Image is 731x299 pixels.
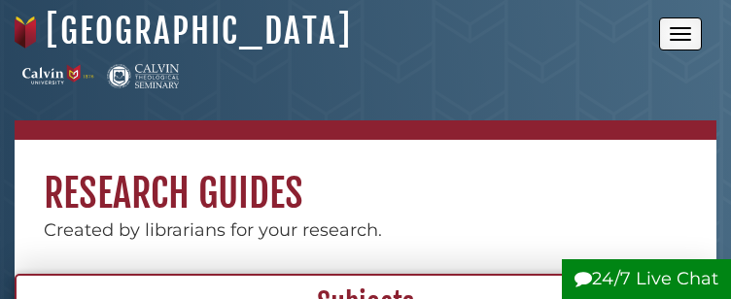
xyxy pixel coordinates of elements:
[659,17,702,50] button: Open the menu
[44,219,382,241] span: Created by librarians for your research.
[107,64,179,88] img: Calvin Theological Seminary
[46,10,352,52] a: [GEOGRAPHIC_DATA]
[15,120,716,140] nav: breadcrumb
[562,259,731,299] button: 24/7 Live Chat
[15,140,716,217] h1: Research Guides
